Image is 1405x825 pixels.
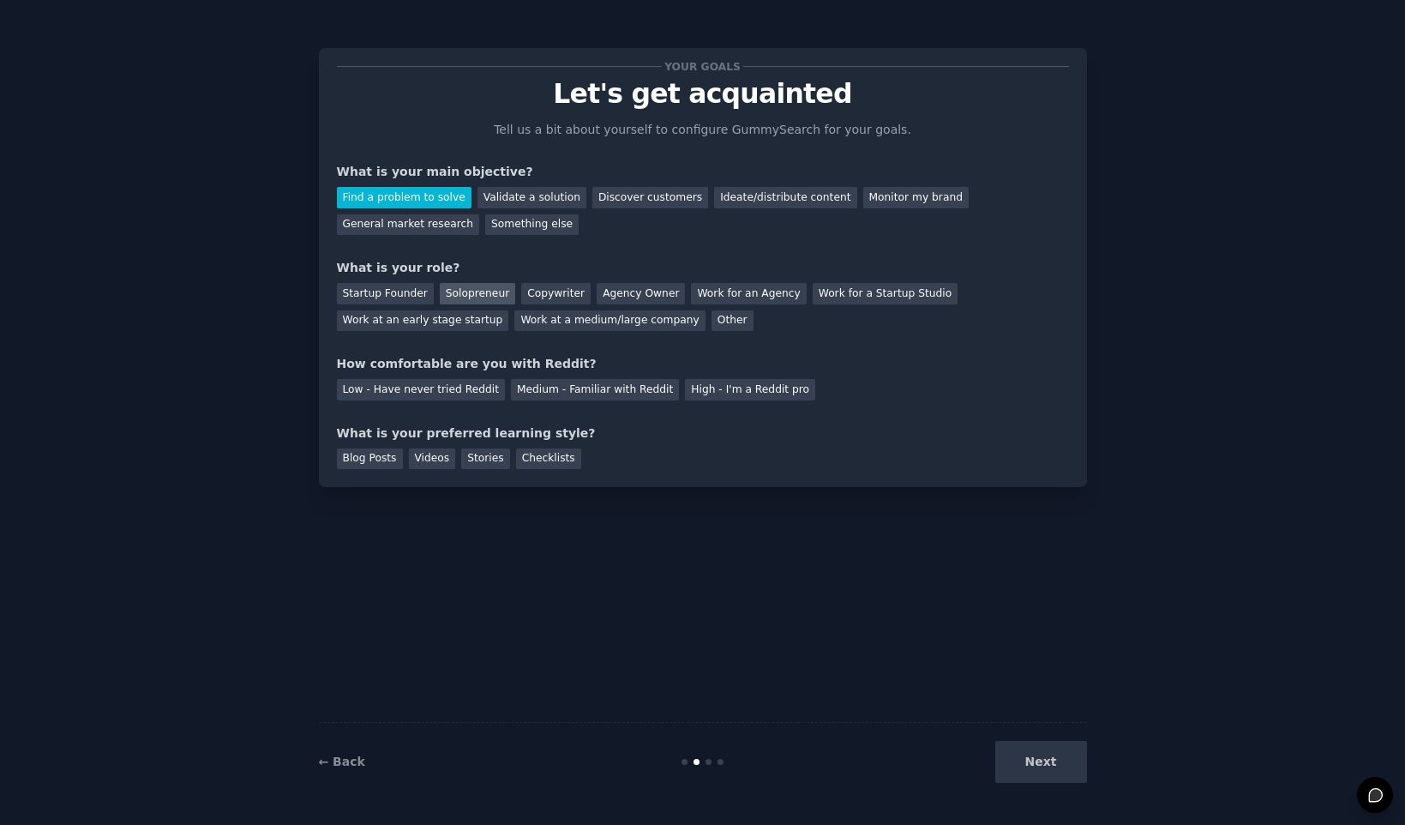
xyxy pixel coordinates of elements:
[337,379,505,400] div: Low - Have never tried Reddit
[337,425,1069,443] div: What is your preferred learning style?
[485,214,579,236] div: Something else
[592,187,708,208] div: Discover customers
[337,449,403,470] div: Blog Posts
[714,187,856,208] div: Ideate/distribute content
[319,755,365,768] a: ← Back
[337,259,1069,277] div: What is your role?
[516,449,581,470] div: Checklists
[691,283,806,304] div: Work for an Agency
[863,187,969,208] div: Monitor my brand
[685,379,815,400] div: High - I'm a Reddit pro
[712,310,754,332] div: Other
[514,310,705,332] div: Work at a medium/large company
[521,283,591,304] div: Copywriter
[597,283,685,304] div: Agency Owner
[477,187,586,208] div: Validate a solution
[337,187,471,208] div: Find a problem to solve
[337,355,1069,373] div: How comfortable are you with Reddit?
[409,449,456,470] div: Videos
[337,283,434,304] div: Startup Founder
[337,214,480,236] div: General market research
[337,163,1069,181] div: What is your main objective?
[337,310,509,332] div: Work at an early stage startup
[813,283,958,304] div: Work for a Startup Studio
[487,121,919,139] p: Tell us a bit about yourself to configure GummySearch for your goals.
[440,283,515,304] div: Solopreneur
[461,449,509,470] div: Stories
[662,57,744,75] span: Your goals
[511,379,679,400] div: Medium - Familiar with Reddit
[337,79,1069,109] p: Let's get acquainted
